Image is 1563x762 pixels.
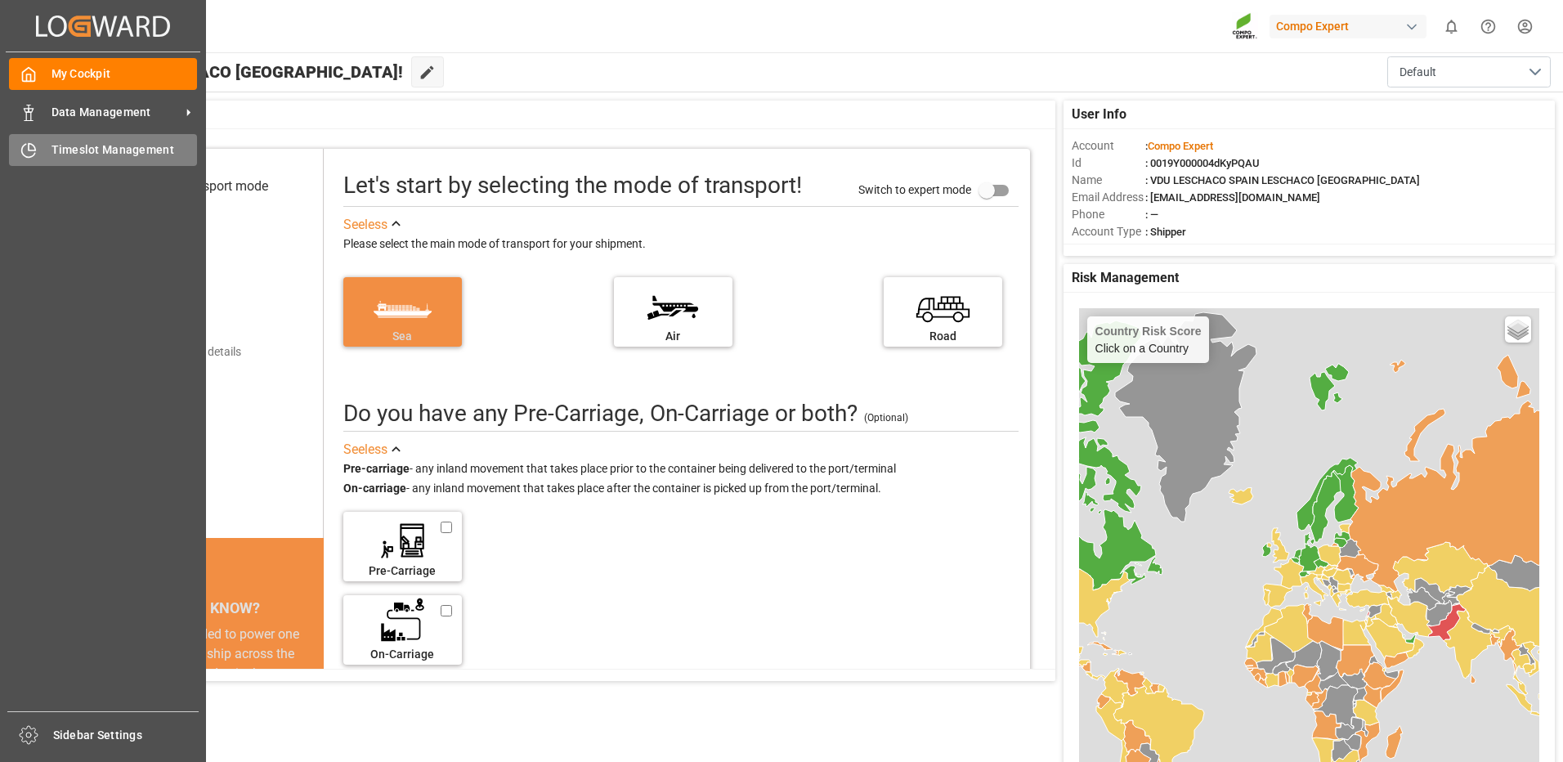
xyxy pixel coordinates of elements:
span: Phone [1072,206,1145,223]
span: Hello VDU LESCHACO [GEOGRAPHIC_DATA]! [68,56,403,87]
img: Screenshot%202023-09-29%20at%2010.02.21.png_1712312052.png [1232,12,1258,41]
div: Add shipping details [139,343,241,361]
button: Help Center [1470,8,1507,45]
div: - any inland movement that takes place prior to the container being delivered to the port/termina... [343,459,1019,499]
span: Account Type [1072,223,1145,240]
span: Timeslot Management [52,141,198,159]
div: Sea [352,328,454,345]
span: User Info [1072,105,1126,124]
div: Road [892,328,994,345]
span: : [EMAIL_ADDRESS][DOMAIN_NAME] [1145,191,1320,204]
div: (Optional) [864,410,908,425]
span: Default [1400,64,1436,81]
div: On-Carriage [352,646,454,663]
span: My Cockpit [52,65,198,83]
strong: On-carriage [343,482,406,495]
div: Please select the main mode of transport for your shipment. [343,235,1019,254]
div: Click on a Country [1095,325,1202,355]
div: See less [343,215,387,235]
span: Id [1072,155,1145,172]
span: Sidebar Settings [53,727,199,744]
div: See less [343,440,387,459]
input: On-Carriage [441,603,452,618]
a: My Cockpit [9,58,197,90]
span: Data Management [52,104,181,121]
button: next slide / item [301,625,324,762]
span: : [1145,140,1213,152]
strong: Pre-carriage [343,462,410,475]
span: Account [1072,137,1145,155]
div: Let's start by selecting the mode of transport! [343,168,802,203]
span: : — [1145,208,1158,221]
a: Timeslot Management [9,134,197,166]
span: : 0019Y000004dKyPQAU [1145,157,1260,169]
span: Compo Expert [1148,140,1213,152]
button: show 0 new notifications [1433,8,1470,45]
button: Compo Expert [1270,11,1433,42]
span: Name [1072,172,1145,189]
input: Pre-Carriage [441,520,452,535]
div: Pre-Carriage [352,563,454,580]
a: Layers [1505,316,1531,343]
div: Do you have any Pre-Carriage, On-Carriage or both? (optional) [343,397,858,431]
button: open menu [1387,56,1551,87]
span: Risk Management [1072,268,1179,288]
span: Switch to expert mode [858,182,971,195]
span: : VDU LESCHACO SPAIN LESCHACO [GEOGRAPHIC_DATA] [1145,174,1420,186]
span: : Shipper [1145,226,1186,238]
h4: Country Risk Score [1095,325,1202,338]
div: Air [622,328,724,345]
span: Email Address [1072,189,1145,206]
div: Compo Expert [1270,15,1426,38]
